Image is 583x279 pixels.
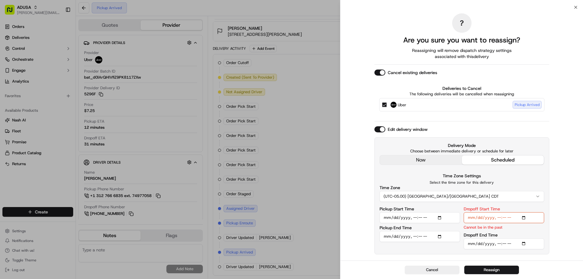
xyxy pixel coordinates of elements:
label: Pickup End Time [380,226,412,230]
span: API Documentation [57,88,97,94]
a: 📗Knowledge Base [4,86,49,97]
label: Edit delivery window [388,126,428,132]
p: The following deliveries will be cancelled when reassigning [379,91,544,97]
h2: Are you sure you want to reassign? [403,35,520,45]
a: 💻API Documentation [49,86,100,97]
span: Uber [398,102,406,108]
div: We're available if you need us! [21,64,77,69]
input: Got a question? Start typing here... [16,39,109,46]
label: Delivery Mode [380,142,544,148]
label: Pickup Start Time [380,207,414,211]
button: scheduled [462,155,544,165]
span: Reassigning will remove dispatch strategy settings associated with this delivery [404,47,520,60]
label: Time Zone [380,185,400,190]
button: Cancel [405,266,459,274]
button: Reassign [464,266,519,274]
a: Powered byPylon [43,103,73,107]
label: Deliveries to Cancel [379,85,544,91]
span: Pylon [60,103,73,107]
label: Dropoff End Time [464,233,498,237]
p: Cannot be in the past [464,224,503,230]
div: 💻 [51,89,56,94]
button: now [380,155,462,165]
div: Start new chat [21,58,100,64]
div: ? [452,13,472,33]
button: Start new chat [103,60,111,67]
img: Nash [6,6,18,18]
div: 📗 [6,89,11,94]
label: Time Zone Settings [443,173,481,179]
p: Choose between immediate delivery or schedule for later [380,148,544,154]
span: Knowledge Base [12,88,46,94]
img: 1736555255976-a54dd68f-1ca7-489b-9aae-adbdc363a1c4 [6,58,17,69]
label: Cancel existing deliveries [388,70,437,76]
p: Select the time zone for this delivery [380,180,544,185]
label: Dropoff Start Time [464,207,500,211]
img: Uber [390,102,397,108]
p: Welcome 👋 [6,24,111,34]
